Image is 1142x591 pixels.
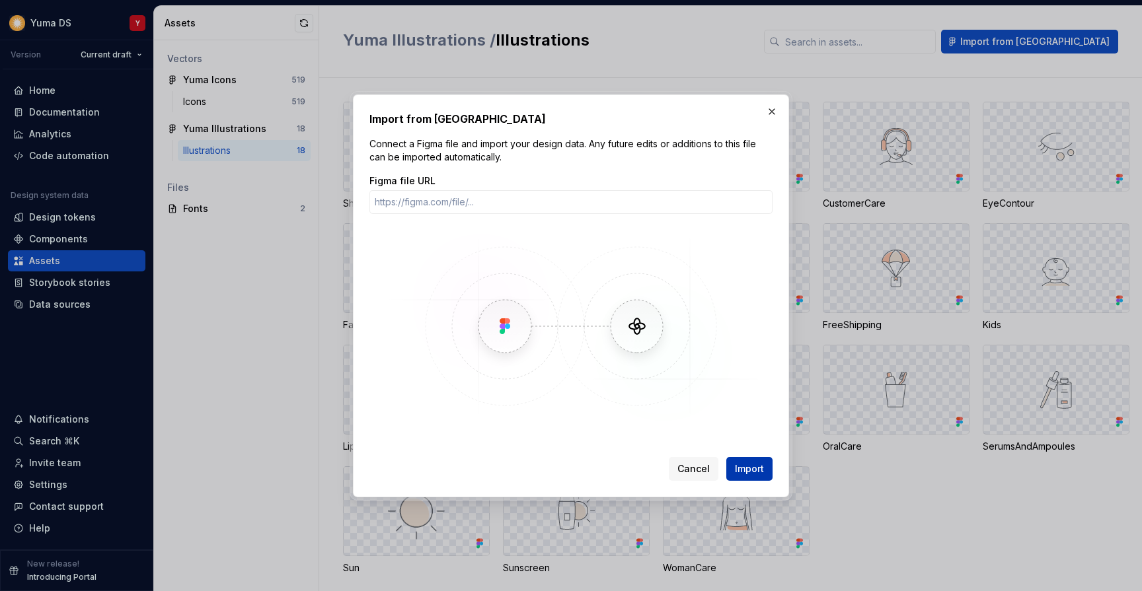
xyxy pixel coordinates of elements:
[735,462,764,475] span: Import
[369,190,773,214] input: https://figma.com/file/...
[726,457,773,481] button: Import
[677,462,710,475] span: Cancel
[369,137,773,164] p: Connect a Figma file and import your design data. Any future edits or additions to this file can ...
[369,174,436,188] label: Figma file URL
[369,111,773,127] h2: Import from [GEOGRAPHIC_DATA]
[669,457,718,481] button: Cancel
